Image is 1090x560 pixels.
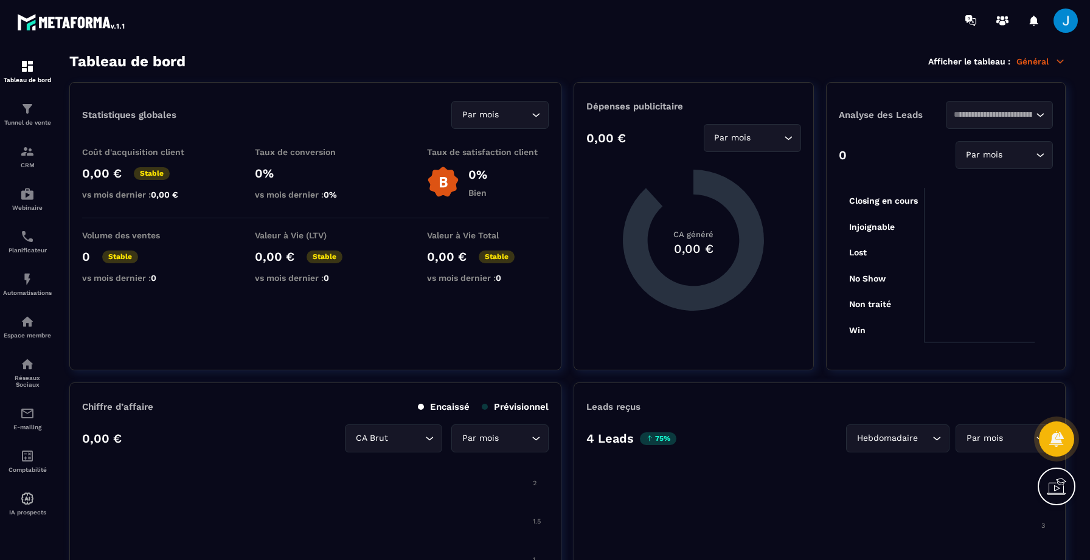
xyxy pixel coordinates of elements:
[427,147,549,157] p: Taux de satisfaction client
[255,166,377,181] p: 0%
[82,190,204,199] p: vs mois dernier :
[963,148,1005,162] span: Par mois
[20,357,35,372] img: social-network
[479,251,515,263] p: Stable
[586,431,634,446] p: 4 Leads
[3,135,52,178] a: formationformationCRM
[839,148,847,162] p: 0
[82,230,204,240] p: Volume des ventes
[849,196,917,206] tspan: Closing en cours
[69,53,186,70] h3: Tableau de bord
[839,109,946,120] p: Analyse des Leads
[134,167,170,180] p: Stable
[3,50,52,92] a: formationformationTableau de bord
[427,273,549,283] p: vs mois dernier :
[151,190,178,199] span: 0,00 €
[3,289,52,296] p: Automatisations
[3,247,52,254] p: Planificateur
[427,249,467,264] p: 0,00 €
[20,491,35,506] img: automations
[82,431,122,446] p: 0,00 €
[82,273,204,283] p: vs mois dernier :
[3,348,52,397] a: social-networksocial-networkRéseaux Sociaux
[20,229,35,244] img: scheduler
[20,187,35,201] img: automations
[849,299,890,309] tspan: Non traité
[533,479,536,487] tspan: 2
[307,251,342,263] p: Stable
[956,141,1053,169] div: Search for option
[20,272,35,286] img: automations
[468,167,487,182] p: 0%
[849,274,886,283] tspan: No Show
[20,314,35,329] img: automations
[3,424,52,430] p: E-mailing
[3,305,52,348] a: automationsautomationsEspace membre
[255,230,377,240] p: Valeur à Vie (LTV)
[3,162,52,168] p: CRM
[956,424,1053,452] div: Search for option
[482,401,549,412] p: Prévisionnel
[496,273,501,283] span: 0
[3,375,52,388] p: Réseaux Sociaux
[3,509,52,516] p: IA prospects
[418,401,470,412] p: Encaissé
[255,249,294,264] p: 0,00 €
[1005,148,1033,162] input: Search for option
[712,131,754,145] span: Par mois
[849,222,894,232] tspan: Injoignable
[468,188,487,198] p: Bien
[3,77,52,83] p: Tableau de bord
[451,424,549,452] div: Search for option
[586,101,800,112] p: Dépenses publicitaire
[20,406,35,421] img: email
[1016,56,1066,67] p: Général
[3,263,52,305] a: automationsautomationsAutomatisations
[255,147,377,157] p: Taux de conversion
[82,401,153,412] p: Chiffre d’affaire
[255,273,377,283] p: vs mois dernier :
[20,144,35,159] img: formation
[3,220,52,263] a: schedulerschedulerPlanificateur
[586,131,626,145] p: 0,00 €
[846,424,949,452] div: Search for option
[20,59,35,74] img: formation
[20,449,35,463] img: accountant
[151,273,156,283] span: 0
[353,432,391,445] span: CA Brut
[82,147,204,157] p: Coût d'acquisition client
[928,57,1010,66] p: Afficher le tableau :
[954,108,1033,122] input: Search for option
[459,432,501,445] span: Par mois
[946,101,1053,129] div: Search for option
[3,397,52,440] a: emailemailE-mailing
[451,101,549,129] div: Search for option
[3,178,52,220] a: automationsautomationsWebinaire
[704,124,801,152] div: Search for option
[754,131,781,145] input: Search for option
[920,432,929,445] input: Search for option
[427,230,549,240] p: Valeur à Vie Total
[345,424,442,452] div: Search for option
[3,332,52,339] p: Espace membre
[427,166,459,198] img: b-badge-o.b3b20ee6.svg
[102,251,138,263] p: Stable
[501,432,529,445] input: Search for option
[324,273,329,283] span: 0
[82,249,90,264] p: 0
[20,102,35,116] img: formation
[324,190,337,199] span: 0%
[3,440,52,482] a: accountantaccountantComptabilité
[82,166,122,181] p: 0,00 €
[854,432,920,445] span: Hebdomadaire
[1005,432,1033,445] input: Search for option
[849,325,865,335] tspan: Win
[459,108,501,122] span: Par mois
[3,119,52,126] p: Tunnel de vente
[586,401,640,412] p: Leads reçus
[501,108,529,122] input: Search for option
[255,190,377,199] p: vs mois dernier :
[640,432,676,445] p: 75%
[17,11,127,33] img: logo
[3,92,52,135] a: formationformationTunnel de vente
